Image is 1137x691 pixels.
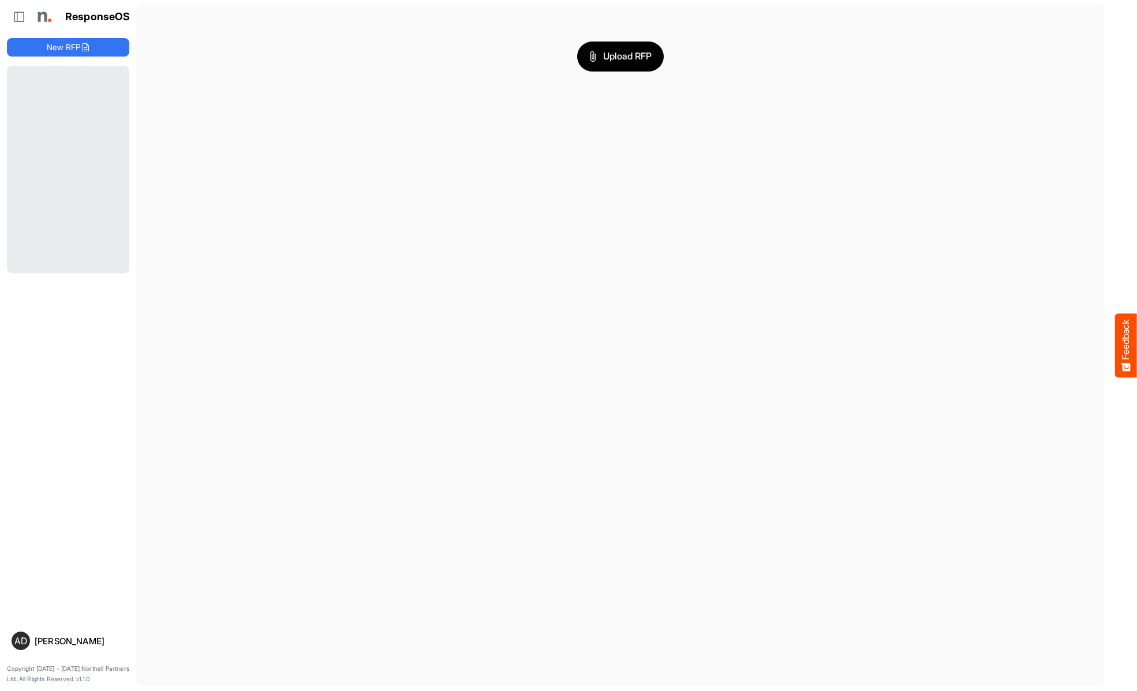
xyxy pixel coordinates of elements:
[7,66,129,273] div: Loading...
[14,636,27,645] span: AD
[577,42,664,72] button: Upload RFP
[32,5,55,28] img: Northell
[7,664,129,684] p: Copyright [DATE] - [DATE] Northell Partners Ltd. All Rights Reserved. v1.1.0
[589,49,652,64] span: Upload RFP
[35,637,125,645] div: [PERSON_NAME]
[1115,314,1137,378] button: Feedback
[65,11,130,23] h1: ResponseOS
[7,38,129,57] button: New RFP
